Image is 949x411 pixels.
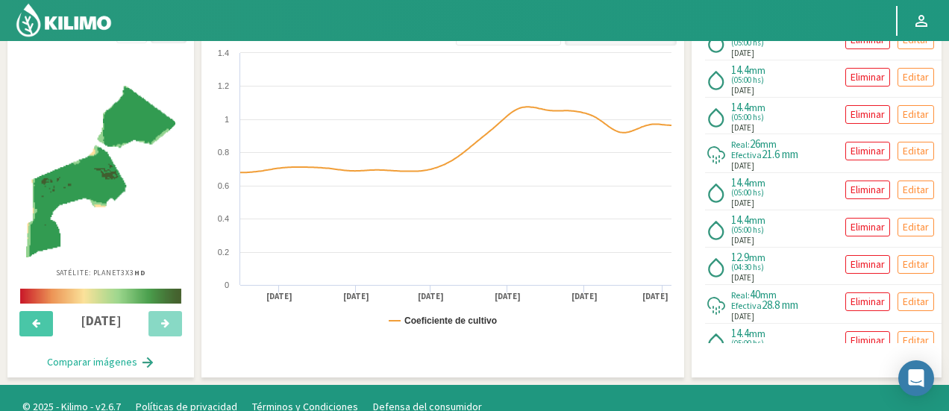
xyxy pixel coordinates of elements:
span: mm [749,63,765,77]
span: mm [749,251,765,264]
button: Comparar imágenes [32,348,170,377]
span: 3X3 [121,268,146,277]
span: mm [749,213,765,227]
span: (05:00 hs) [731,339,768,348]
span: (05:00 hs) [731,189,768,197]
text: 0.4 [218,214,229,223]
button: Editar [898,68,934,87]
p: Eliminar [851,69,885,86]
b: HD [134,268,146,277]
span: mm [749,101,765,114]
p: Editar [903,69,929,86]
button: Eliminar [845,292,890,311]
span: [DATE] [731,310,754,323]
span: mm [749,176,765,189]
span: Efectiva [731,149,762,160]
span: Efectiva [731,300,762,311]
p: Editar [903,181,929,198]
button: Eliminar [845,105,890,124]
span: (04:30 hs) [731,263,768,272]
text: 0 [225,280,229,289]
span: 12.9 [731,250,749,264]
text: 1 [225,115,229,124]
button: Editar [898,218,934,236]
text: [DATE] [495,291,521,302]
button: Editar [898,105,934,124]
span: (05:00 hs) [731,226,768,234]
button: Editar [898,181,934,199]
text: 0.8 [218,148,229,157]
button: Editar [898,292,934,311]
div: Open Intercom Messenger [898,360,934,396]
p: Editar [903,106,929,123]
p: Eliminar [851,256,885,273]
span: [DATE] [731,47,754,60]
span: [DATE] [731,84,754,97]
span: [DATE] [731,197,754,210]
button: Eliminar [845,181,890,199]
p: Editar [903,256,929,273]
span: 14.4 [731,213,749,227]
p: Editar [903,332,929,349]
span: 14.4 [731,63,749,77]
text: 0.2 [218,248,229,257]
h4: [DATE] [62,313,140,328]
img: scale [20,289,181,304]
button: Eliminar [845,331,890,350]
text: 1.4 [218,48,229,57]
text: Coeficiente de cultivo [404,316,497,326]
button: Editar [898,331,934,350]
p: Editar [903,219,929,236]
text: 1.2 [218,81,229,90]
span: [DATE] [731,234,754,247]
p: Eliminar [851,332,885,349]
span: 21.6 mm [762,147,798,161]
p: Satélite: Planet [56,267,146,278]
span: [DATE] [731,272,754,284]
button: Editar [898,142,934,160]
text: [DATE] [642,291,668,302]
span: 26 [750,137,760,151]
span: mm [749,327,765,340]
button: Eliminar [845,218,890,236]
text: [DATE] [266,291,292,302]
img: cb9a5f04-c17c-4f76-8cd9-7a9aee4ecebd_-_planet_-_2025-09-04.png [26,86,175,257]
button: Eliminar [845,255,890,274]
span: 14.4 [731,100,749,114]
text: [DATE] [571,291,598,302]
p: Eliminar [851,219,885,236]
button: Eliminar [845,142,890,160]
span: 28.8 mm [762,298,798,312]
button: Eliminar [845,68,890,87]
p: Editar [903,293,929,310]
p: Eliminar [851,293,885,310]
span: Real: [731,289,750,301]
span: Real: [731,139,750,150]
span: 40 [750,287,760,301]
span: 14.4 [731,175,749,189]
p: Eliminar [851,106,885,123]
text: 0.6 [218,181,229,190]
span: mm [760,137,777,151]
span: [DATE] [731,160,754,172]
span: (05:00 hs) [731,76,768,84]
text: [DATE] [343,291,369,302]
span: (05:00 hs) [731,39,768,47]
span: [DATE] [731,122,754,134]
span: (05:00 hs) [731,113,768,122]
p: Editar [903,142,929,160]
button: Editar [898,255,934,274]
img: Kilimo [15,2,113,38]
span: 14.4 [731,326,749,340]
text: [DATE] [418,291,444,302]
p: Eliminar [851,181,885,198]
span: mm [760,288,777,301]
p: Eliminar [851,142,885,160]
